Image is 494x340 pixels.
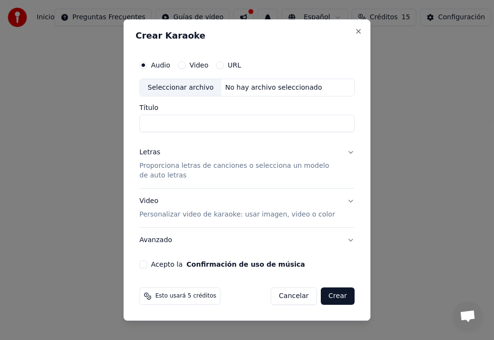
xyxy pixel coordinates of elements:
label: Audio [151,62,170,68]
button: Acepto la [187,261,305,268]
div: Letras [139,148,160,158]
button: Cancelar [271,287,317,305]
label: Acepto la [151,261,305,268]
h2: Crear Karaoke [136,31,358,40]
div: Video [139,196,335,219]
label: Video [190,62,208,68]
span: Esto usará 5 créditos [155,292,216,300]
p: Personalizar video de karaoke: usar imagen, video o color [139,210,335,219]
label: URL [228,62,241,68]
button: Crear [321,287,355,305]
p: Proporciona letras de canciones o selecciona un modelo de auto letras [139,162,339,181]
div: Seleccionar archivo [140,79,221,96]
button: LetrasProporciona letras de canciones o selecciona un modelo de auto letras [139,140,355,189]
label: Título [139,105,355,111]
button: Avanzado [139,228,355,253]
button: VideoPersonalizar video de karaoke: usar imagen, video o color [139,189,355,227]
div: No hay archivo seleccionado [221,83,326,93]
